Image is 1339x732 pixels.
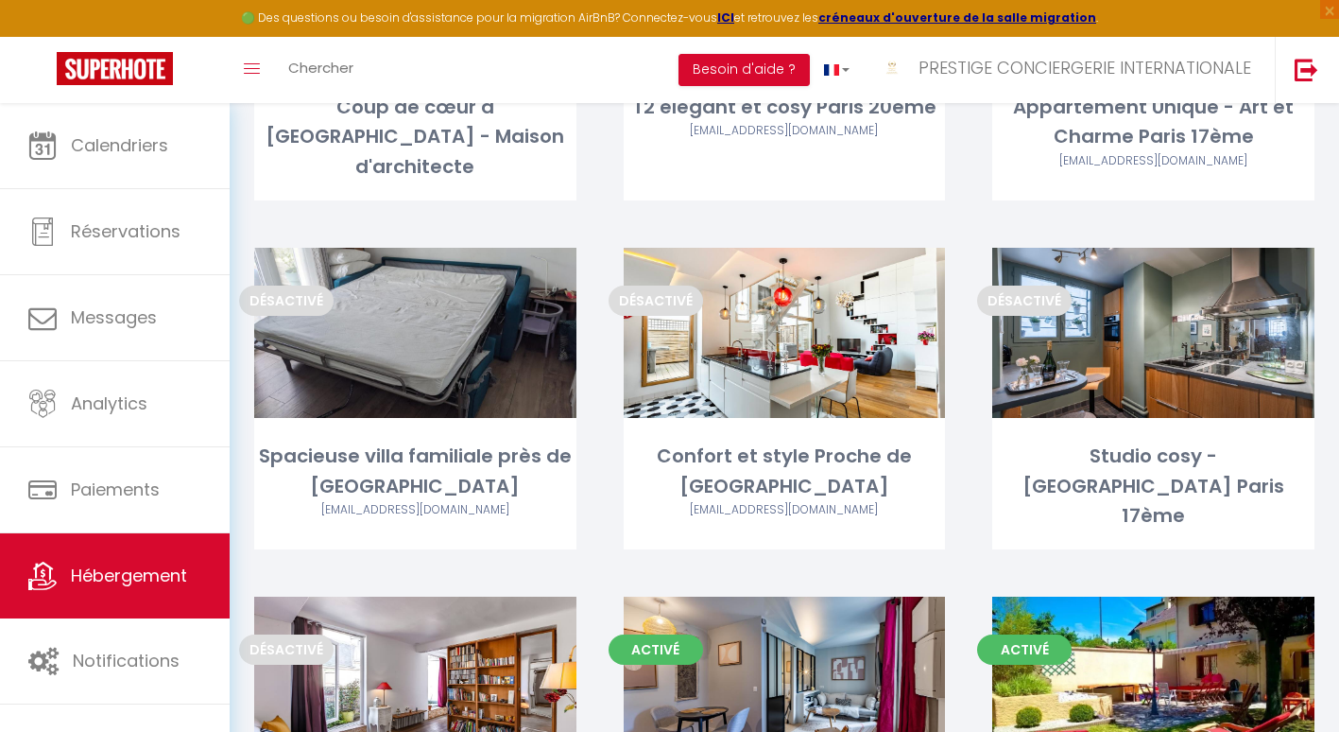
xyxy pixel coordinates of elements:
[71,133,168,157] span: Calendriers
[609,635,703,665] span: Activé
[992,442,1314,531] div: Studio cosy - [GEOGRAPHIC_DATA] Paris 17ème
[977,286,1072,316] span: Désactivé
[254,93,576,182] div: Coup de cœur à [GEOGRAPHIC_DATA] - Maison d'architecte
[818,9,1096,26] a: créneaux d'ouverture de la salle migration
[878,54,906,82] img: ...
[609,286,703,316] span: Désactivé
[624,122,946,140] div: Airbnb
[71,564,187,587] span: Hébergement
[918,56,1251,79] span: PRESTIGE CONCIERGERIE INTERNATIONALE
[71,305,157,329] span: Messages
[624,442,946,501] div: Confort et style Proche de [GEOGRAPHIC_DATA]
[992,152,1314,170] div: Airbnb
[288,58,353,78] span: Chercher
[624,501,946,519] div: Airbnb
[254,501,576,519] div: Airbnb
[678,54,810,86] button: Besoin d'aide ?
[239,635,334,665] span: Désactivé
[71,219,180,243] span: Réservations
[73,649,180,672] span: Notifications
[1295,58,1318,81] img: logout
[57,52,173,85] img: Super Booking
[717,9,734,26] a: ICI
[71,478,160,501] span: Paiements
[977,635,1072,665] span: Activé
[864,37,1275,103] a: ... PRESTIGE CONCIERGERIE INTERNATIONALE
[992,93,1314,152] div: Appartement Unique - Art et Charme Paris 17ème
[239,286,334,316] span: Désactivé
[274,37,368,103] a: Chercher
[624,93,946,122] div: T2 élégant et cosy Paris 20ème
[15,8,72,64] button: Ouvrir le widget de chat LiveChat
[254,442,576,501] div: Spacieuse villa familiale près de [GEOGRAPHIC_DATA]
[71,392,147,415] span: Analytics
